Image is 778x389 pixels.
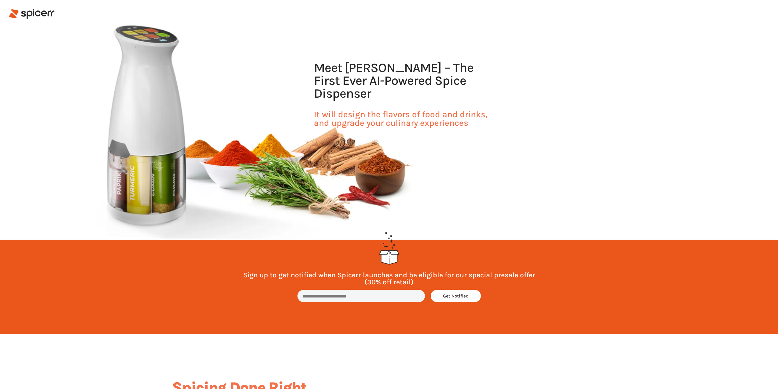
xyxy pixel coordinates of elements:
p: It will design the flavors of food and drinks, and upgrade your culinary experiences [314,110,490,127]
p: Meet [PERSON_NAME] – The First Ever AI-Powered Spice Dispenser [314,61,490,100]
p: Sign up to get notified when Spicerr launches and be eligible for our special presale offer (30% ... [187,271,591,286]
button: Get Notified [431,290,481,302]
span: Get Notified [443,294,469,298]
